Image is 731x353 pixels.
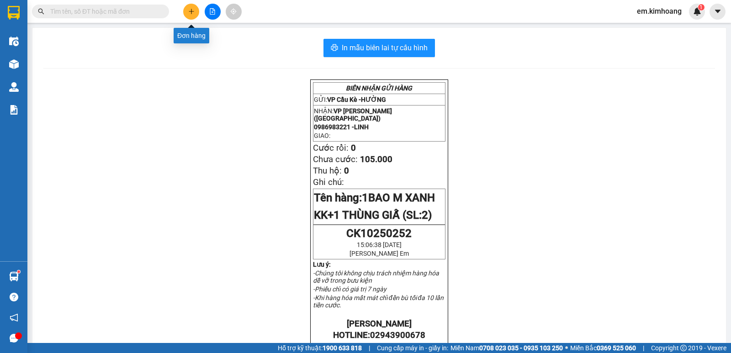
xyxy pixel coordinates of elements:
[370,330,425,340] span: 02943900678
[342,42,428,53] span: In mẫu biên lai tự cấu hình
[278,343,362,353] span: Hỗ trợ kỹ thuật:
[38,8,44,15] span: search
[570,343,636,353] span: Miền Bắc
[4,18,133,26] p: GỬI:
[4,31,92,48] span: VP [PERSON_NAME] ([GEOGRAPHIC_DATA])
[450,343,563,353] span: Miền Nam
[714,7,722,16] span: caret-down
[313,177,344,187] span: Ghi chú:
[4,59,22,68] span: GIAO:
[183,4,199,20] button: plus
[313,261,331,268] strong: Lưu ý:
[479,344,563,352] strong: 0708 023 035 - 0935 103 250
[4,31,133,48] p: NHẬN:
[693,7,701,16] img: icon-new-feature
[9,59,19,69] img: warehouse-icon
[597,344,636,352] strong: 0369 525 060
[209,8,216,15] span: file-add
[314,191,435,221] span: Tên hàng:
[10,293,18,301] span: question-circle
[314,107,392,122] span: VP [PERSON_NAME] ([GEOGRAPHIC_DATA])
[174,28,209,43] div: Đơn hàng
[422,209,432,221] span: 2)
[351,143,356,153] span: 0
[313,285,387,293] em: -Phiếu chỉ có giá trị 7 ngày
[347,319,412,329] strong: [PERSON_NAME]
[314,132,330,139] span: GIAO:
[710,4,726,20] button: caret-down
[699,4,703,11] span: 1
[327,96,386,103] span: VP Cầu Kè -
[9,105,19,115] img: solution-icon
[10,313,18,322] span: notification
[565,346,568,350] span: ⚪️
[361,96,386,103] span: HƯỜNG
[226,4,242,20] button: aim
[19,18,85,26] span: VP Cầu Kè -
[17,270,20,273] sup: 1
[188,8,195,15] span: plus
[357,241,402,248] span: 15:06:38 [DATE]
[313,166,342,176] span: Thu hộ:
[333,330,425,340] strong: HOTLINE:
[323,39,435,57] button: printerIn mẫu biên lai tự cấu hình
[313,294,444,309] em: -Khi hàng hóa mất mát chỉ đền bù tối đa 10 lần tiền cước.
[346,227,412,240] span: CK10250252
[377,343,448,353] span: Cung cấp máy in - giấy in:
[49,49,65,58] span: LINH
[9,82,19,92] img: warehouse-icon
[9,37,19,46] img: warehouse-icon
[630,5,689,17] span: em.kimhoang
[313,269,439,284] em: -Chúng tôi không chịu trách nhiệm hàng hóa dễ vỡ trong bưu kiện
[230,8,237,15] span: aim
[9,272,19,281] img: warehouse-icon
[369,343,370,353] span: |
[314,191,435,221] span: 1BAO M XANH KK+1 THÙNG GIẤ (SL:
[643,343,644,353] span: |
[313,143,349,153] span: Cước rồi:
[698,4,705,11] sup: 1
[680,345,687,351] span: copyright
[350,250,409,257] span: [PERSON_NAME] Em
[10,334,18,342] span: message
[344,166,349,176] span: 0
[57,18,85,26] span: HƯỜNG
[50,6,158,16] input: Tìm tên, số ĐT hoặc mã đơn
[314,123,369,131] span: 0986983221 -
[346,84,412,92] strong: BIÊN NHẬN GỬI HÀNG
[313,154,358,164] span: Chưa cước:
[8,6,20,20] img: logo-vxr
[205,4,221,20] button: file-add
[354,123,369,131] span: LINH
[314,96,445,103] p: GỬI:
[4,49,65,58] span: 0986983221 -
[314,107,445,122] p: NHẬN:
[323,344,362,352] strong: 1900 633 818
[360,154,392,164] span: 105.000
[31,5,106,14] strong: BIÊN NHẬN GỬI HÀNG
[331,44,338,53] span: printer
